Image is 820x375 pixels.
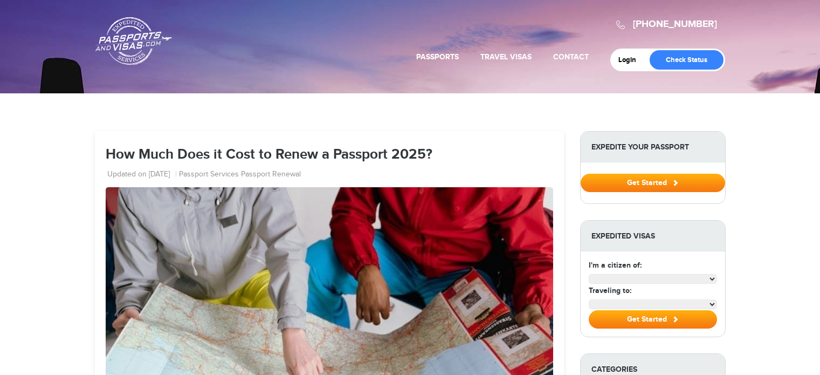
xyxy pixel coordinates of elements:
[581,174,725,192] button: Get Started
[179,169,239,180] a: Passport Services
[416,52,459,62] a: Passports
[480,52,532,62] a: Travel Visas
[581,132,725,162] strong: Expedite Your Passport
[581,221,725,251] strong: Expedited Visas
[618,56,644,64] a: Login
[581,178,725,187] a: Get Started
[106,147,553,163] h1: How Much Does it Cost to Renew a Passport 2025?
[553,52,589,62] a: Contact
[650,50,723,70] a: Check Status
[589,310,717,329] button: Get Started
[589,260,642,271] label: I'm a citizen of:
[95,17,172,65] a: Passports & [DOMAIN_NAME]
[633,18,717,30] a: [PHONE_NUMBER]
[241,169,301,180] a: Passport Renewal
[107,169,177,180] li: Updated on [DATE]
[589,285,631,296] label: Traveling to:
